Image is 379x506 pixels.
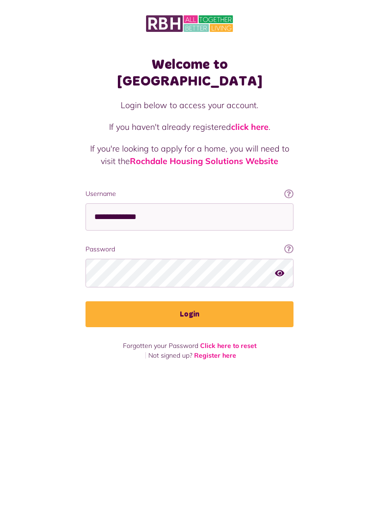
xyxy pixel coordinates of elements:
[123,341,198,350] span: Forgotten your Password
[200,341,257,350] a: Click here to reset
[231,122,269,132] a: click here
[86,189,293,199] label: Username
[130,156,278,166] a: Rochdale Housing Solutions Website
[86,142,293,167] p: If you're looking to apply for a home, you will need to visit the
[86,121,293,133] p: If you haven't already registered .
[146,14,233,33] img: MyRBH
[86,301,293,327] button: Login
[86,244,293,254] label: Password
[148,351,192,360] span: Not signed up?
[86,99,293,111] p: Login below to access your account.
[194,351,236,360] a: Register here
[86,56,293,90] h1: Welcome to [GEOGRAPHIC_DATA]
